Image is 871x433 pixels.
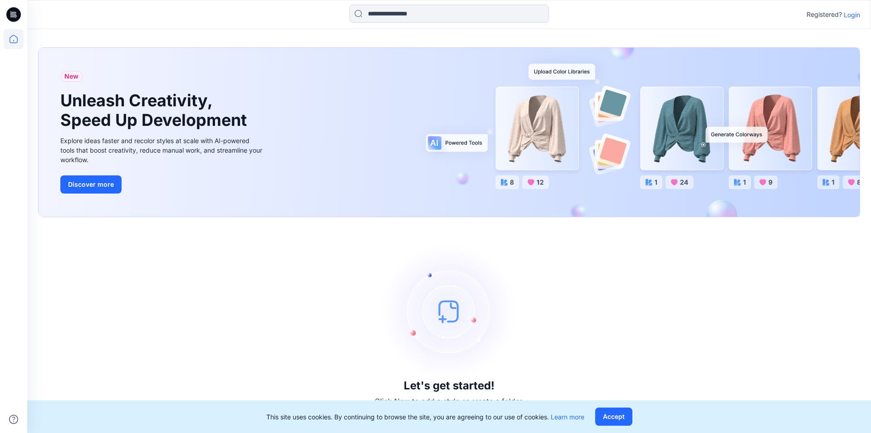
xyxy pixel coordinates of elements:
span: New [64,71,78,82]
h1: Unleash Creativity, Speed Up Development [60,91,251,130]
a: Learn more [551,413,584,421]
p: Registered? [807,9,842,20]
p: This site uses cookies. By continuing to browse the site, you are agreeing to our use of cookies. [266,412,584,422]
img: empty-state-image.svg [381,243,517,379]
a: Discover more [60,175,264,194]
p: Login [844,10,860,20]
button: Discover more [60,175,122,194]
p: Click New to add a style or create a folder. [375,396,524,407]
h3: Let's get started! [404,379,494,392]
div: Explore ideas faster and recolor styles at scale with AI-powered tools that boost creativity, red... [60,136,264,164]
button: Accept [595,408,632,426]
